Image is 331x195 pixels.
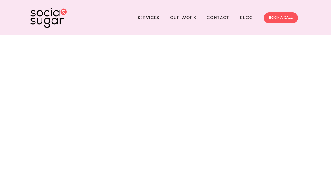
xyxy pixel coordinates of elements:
[138,13,159,22] a: Services
[207,13,229,22] a: Contact
[264,12,298,23] a: BOOK A CALL
[170,13,196,22] a: Our Work
[30,8,67,28] img: SocialSugar
[240,13,253,22] a: Blog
